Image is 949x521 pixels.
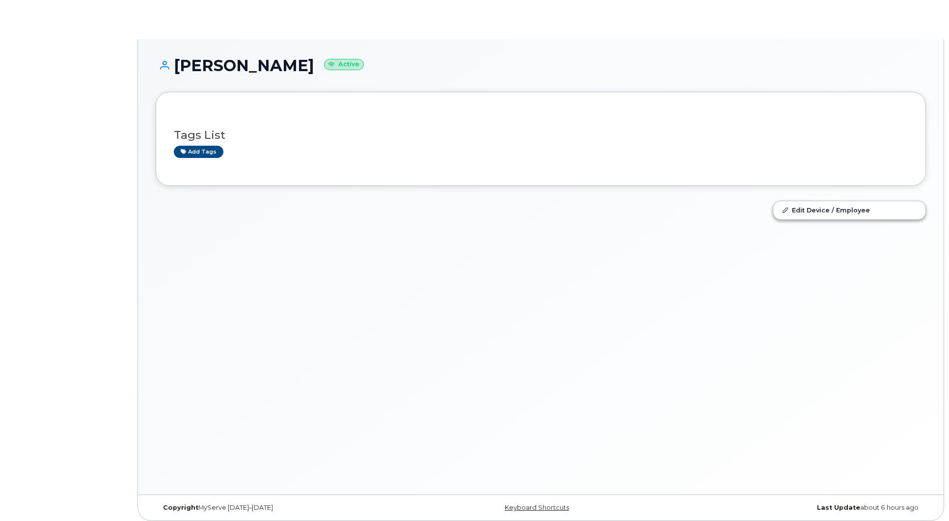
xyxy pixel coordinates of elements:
div: MyServe [DATE]–[DATE] [156,504,412,512]
a: Edit Device / Employee [773,201,925,219]
h1: [PERSON_NAME] [156,57,926,74]
strong: Last Update [817,504,860,511]
strong: Copyright [163,504,198,511]
div: about 6 hours ago [669,504,926,512]
a: Add tags [174,146,223,158]
small: Active [324,59,364,70]
h3: Tags List [174,129,908,141]
a: Keyboard Shortcuts [505,504,569,511]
